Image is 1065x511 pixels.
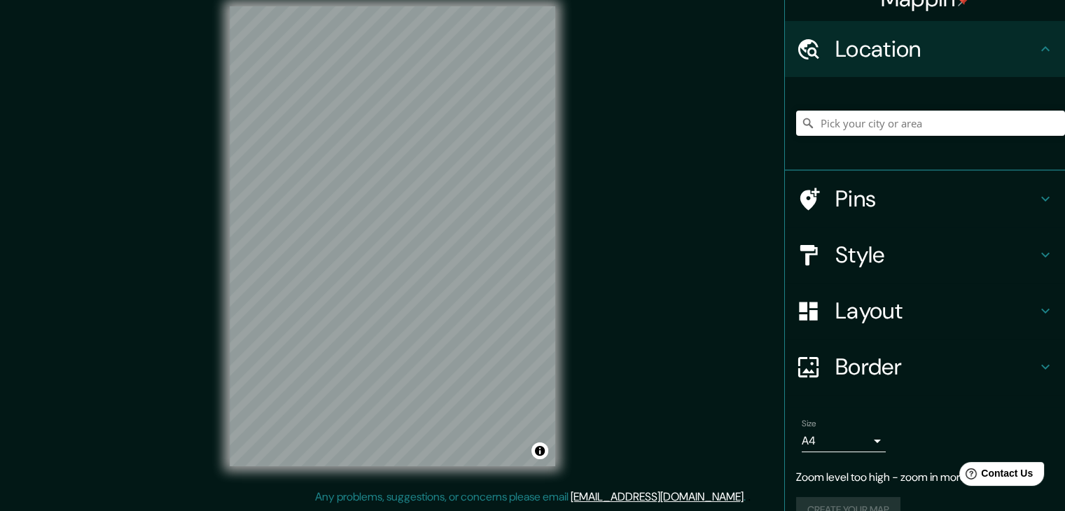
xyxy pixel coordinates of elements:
canvas: Map [230,6,555,466]
div: . [746,489,748,505]
div: Style [785,227,1065,283]
label: Size [802,418,816,430]
div: A4 [802,430,886,452]
p: Any problems, suggestions, or concerns please email . [315,489,746,505]
iframe: Help widget launcher [940,456,1050,496]
h4: Pins [835,185,1037,213]
div: . [748,489,751,505]
div: Location [785,21,1065,77]
h4: Border [835,353,1037,381]
div: Layout [785,283,1065,339]
h4: Layout [835,297,1037,325]
h4: Location [835,35,1037,63]
input: Pick your city or area [796,111,1065,136]
div: Border [785,339,1065,395]
button: Toggle attribution [531,442,548,459]
h4: Style [835,241,1037,269]
div: Pins [785,171,1065,227]
p: Zoom level too high - zoom in more [796,469,1054,486]
a: [EMAIL_ADDRESS][DOMAIN_NAME] [571,489,744,504]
